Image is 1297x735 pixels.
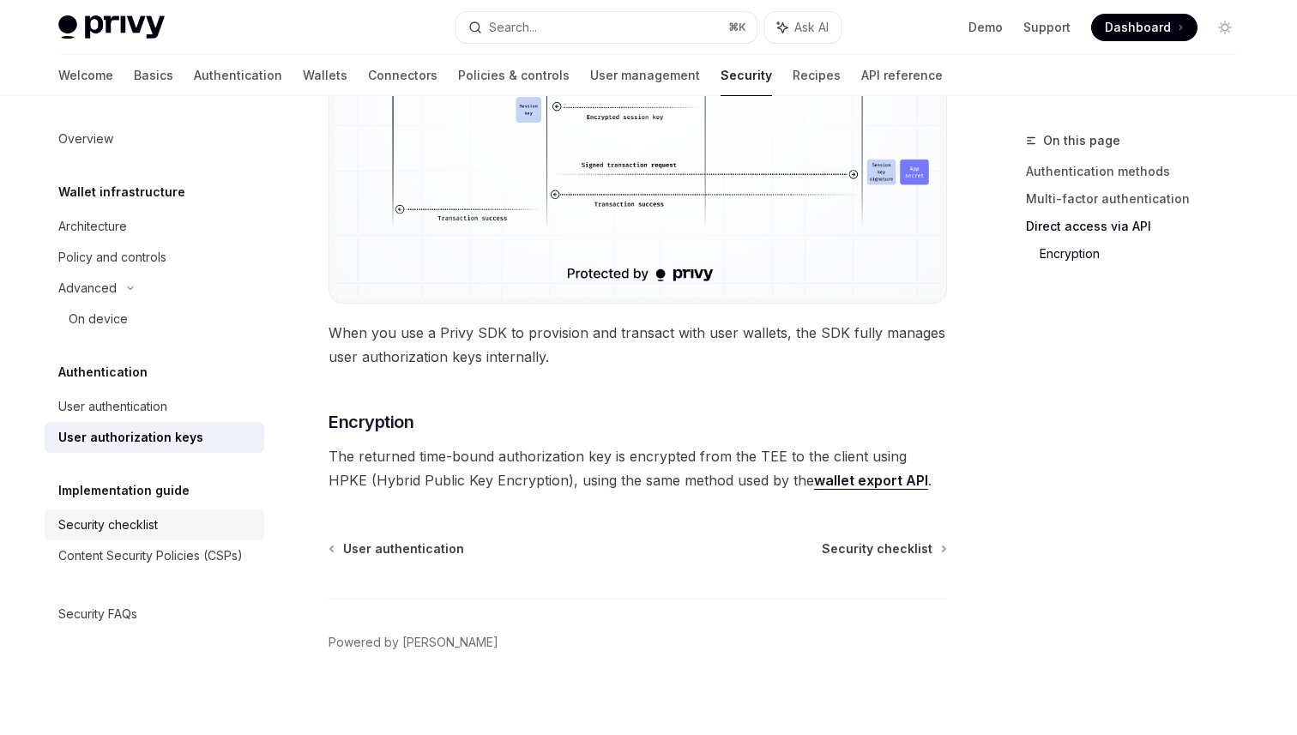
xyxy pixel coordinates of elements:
a: Dashboard [1091,14,1197,41]
a: User authentication [330,540,464,557]
a: On device [45,304,264,334]
span: On this page [1043,130,1120,151]
a: Basics [134,55,173,96]
a: Security checklist [822,540,945,557]
a: User authentication [45,391,264,422]
a: wallet export API [814,472,928,490]
button: Search...⌘K [456,12,757,43]
a: Multi-factor authentication [1026,185,1252,213]
h5: Implementation guide [58,480,190,501]
div: Policy and controls [58,247,166,268]
button: Ask AI [765,12,841,43]
div: Overview [58,129,113,149]
a: User management [590,55,700,96]
span: When you use a Privy SDK to provision and transact with user wallets, the SDK fully manages user ... [329,321,947,369]
img: light logo [58,15,165,39]
a: Security FAQs [45,599,264,630]
a: Demo [968,19,1003,36]
a: Authentication [194,55,282,96]
div: Content Security Policies (CSPs) [58,545,243,566]
span: Security checklist [822,540,932,557]
a: Direct access via API [1026,213,1252,240]
a: Wallets [303,55,347,96]
a: User authorization keys [45,422,264,453]
a: Policy and controls [45,242,264,273]
div: Search... [489,17,537,38]
a: Authentication methods [1026,158,1252,185]
span: Encryption [329,410,413,434]
a: Architecture [45,211,264,242]
div: User authorization keys [58,427,203,448]
div: Security FAQs [58,604,137,624]
a: Recipes [793,55,841,96]
span: The returned time-bound authorization key is encrypted from the TEE to the client using HPKE (Hyb... [329,444,947,492]
a: Policies & controls [458,55,570,96]
a: Security checklist [45,509,264,540]
div: Security checklist [58,515,158,535]
a: Overview [45,124,264,154]
div: Architecture [58,216,127,237]
span: Ask AI [794,19,829,36]
a: Encryption [1040,240,1252,268]
span: User authentication [343,540,464,557]
div: On device [69,309,128,329]
div: User authentication [58,396,167,417]
a: Powered by [PERSON_NAME] [329,634,498,651]
a: Connectors [368,55,437,96]
h5: Authentication [58,362,148,383]
div: Advanced [58,278,117,298]
a: Security [721,55,772,96]
button: Toggle dark mode [1211,14,1239,41]
a: API reference [861,55,943,96]
a: Content Security Policies (CSPs) [45,540,264,571]
a: Welcome [58,55,113,96]
span: ⌘ K [728,21,746,34]
span: Dashboard [1105,19,1171,36]
a: Support [1023,19,1071,36]
h5: Wallet infrastructure [58,182,185,202]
